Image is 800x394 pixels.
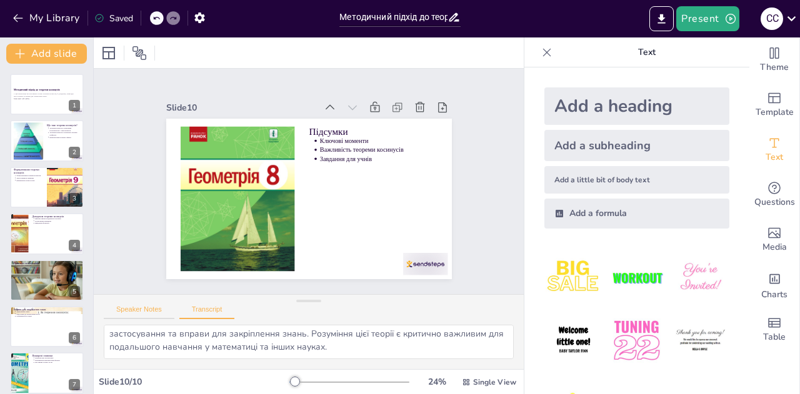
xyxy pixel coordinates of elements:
div: Add images, graphics, shapes or video [749,217,799,262]
span: Single View [473,377,516,387]
div: 24 % [422,376,452,388]
span: Template [756,106,794,119]
p: Generated with [URL] [14,97,80,100]
div: 7 [69,379,80,390]
div: Saved [94,12,133,24]
div: 4 [69,240,80,251]
p: Завдання для учнів [324,159,439,204]
p: Важливість теореми косинусів [327,150,442,195]
span: Theme [760,61,789,74]
p: Закріплення знань [16,310,80,313]
div: 6 [69,332,80,343]
div: 1 [69,100,80,111]
p: У цій презентації ми розглянемо теорію теореми косинусів, її доведення, приклади застосування та ... [14,93,80,97]
div: https://cdn.sendsteps.com/images/logo/sendsteps_logo_white.pnghttps://cdn.sendsteps.com/images/lo... [10,74,84,115]
div: Slide 10 [194,61,341,119]
p: Плутанина сторін і кутів [35,362,80,364]
p: Використання в різних сферах [49,136,80,139]
div: https://cdn.sendsteps.com/images/logo/sendsteps_logo_white.pnghttps://cdn.sendsteps.com/images/lo... [10,306,84,347]
div: Add charts and graphs [749,262,799,307]
strong: Методичний підхід до теореми косинусів [14,89,60,92]
div: 7 [10,352,84,393]
div: https://cdn.sendsteps.com/images/logo/sendsteps_logo_white.pnghttps://cdn.sendsteps.com/images/lo... [10,167,84,208]
div: Add a subheading [544,130,729,161]
div: Add a little bit of body text [544,166,729,194]
p: Доведення теореми косинусів [32,215,80,219]
div: https://cdn.sendsteps.com/images/logo/sendsteps_logo_white.pnghttps://cdn.sendsteps.com/images/lo... [10,213,84,254]
p: Розв'язання задач [16,267,80,269]
p: Приклади з практики [16,264,80,267]
textarea: Підсумуємо ключові моменти, розглянуті в презентації, та важливість теореми косинусів у навчанні ... [104,325,514,359]
div: Add a formula [544,199,729,229]
div: Layout [99,43,119,63]
img: 6.jpeg [671,312,729,370]
p: Text [557,37,737,67]
div: Add ready made slides [749,82,799,127]
p: Ключові моменти [330,142,444,187]
button: Speaker Notes [104,305,174,319]
p: Формулювання теореми косинусів [16,174,43,177]
span: Questions [754,195,795,209]
span: Media [762,240,787,254]
img: 2.jpeg [607,249,666,307]
div: Add text boxes [749,127,799,172]
button: Present [676,6,739,31]
div: Slide 10 / 10 [99,376,289,388]
p: Різноманітність задач [16,315,80,318]
div: Get real-time input from your audience [749,172,799,217]
p: Підсумки [322,128,448,180]
img: 4.jpeg [544,312,602,370]
p: Помилки при розрахунках [35,357,80,360]
button: С С [761,6,783,31]
p: Приклади застосування [14,261,80,265]
div: Change the overall theme [749,37,799,82]
p: Формулювання теореми косинусів [14,168,43,175]
p: Неправильне використання формул [35,359,80,362]
img: 3.jpeg [671,249,729,307]
img: 5.jpeg [607,312,666,370]
img: 1.jpeg [544,249,602,307]
span: Text [766,150,783,164]
span: Charts [761,288,787,302]
span: Position [132,46,147,61]
div: 3 [69,193,80,204]
p: Що таке теорема косинусів? [47,123,80,127]
div: 5 [69,286,80,297]
div: 2 [69,147,80,158]
button: Transcript [179,305,235,319]
span: Table [763,330,786,344]
button: My Library [9,8,85,28]
p: Підготовка до контрольних робіт [16,313,80,315]
p: Поширені помилки [32,354,80,358]
div: Add a table [749,307,799,352]
p: Використання координатної системи [35,218,80,220]
p: Геометричні принципи [35,220,80,222]
p: Застосування в різних ситуаціях [16,268,80,271]
p: Визначення сторін і кутів [16,179,43,182]
p: Теорема косинусів узагальнює теорему Піфагора [49,131,80,135]
div: https://cdn.sendsteps.com/images/logo/sendsteps_logo_white.pnghttps://cdn.sendsteps.com/images/lo... [10,120,84,161]
div: Add a heading [544,87,729,125]
p: Вправи для закріплення знань [14,308,80,312]
div: С С [761,7,783,30]
div: https://cdn.sendsteps.com/images/logo/sendsteps_logo_white.pnghttps://cdn.sendsteps.com/images/lo... [10,260,84,301]
button: Export to PowerPoint [649,6,674,31]
p: Застосування в практиці [16,177,43,179]
input: Insert title [339,8,447,26]
p: Виведення формули [35,222,80,225]
p: Теорема косинусів є важливим інструментом у тригонометрії [49,127,80,131]
button: Add slide [6,44,87,64]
